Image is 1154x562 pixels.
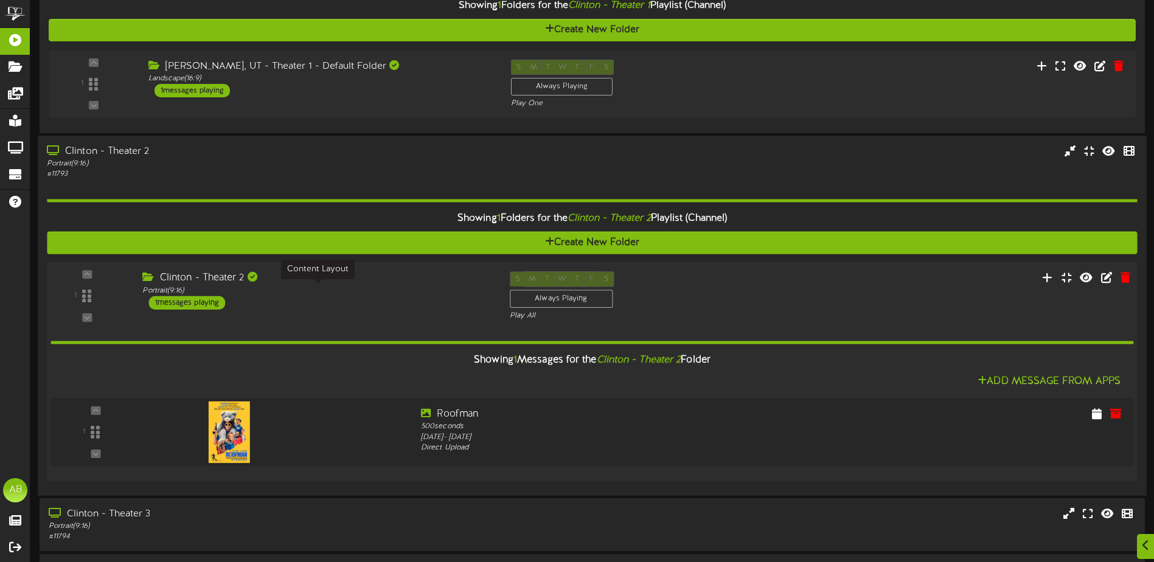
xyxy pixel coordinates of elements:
div: Showing Folders for the Playlist (Channel) [38,206,1146,232]
div: Clinton - Theater 2 [142,271,491,285]
div: Always Playing [511,78,613,95]
div: Play One [511,99,765,109]
div: Landscape ( 16:9 ) [148,74,493,84]
div: [DATE] - [DATE] [421,432,853,442]
div: Portrait ( 9:16 ) [47,159,490,169]
div: Clinton - Theater 2 [47,145,490,159]
button: Create New Folder [49,19,1136,41]
button: Add Message From Apps [974,373,1124,389]
div: Portrait ( 9:16 ) [49,521,491,532]
span: 1 [513,355,517,366]
div: 500 seconds [421,421,853,432]
div: Play All [510,311,766,321]
div: Roofman [421,408,853,421]
div: Portrait ( 9:16 ) [142,285,491,296]
div: [PERSON_NAME], UT - Theater 1 - Default Folder [148,60,493,74]
div: # 11794 [49,532,491,542]
div: # 11793 [47,169,490,179]
div: Direct Upload [421,443,853,453]
div: Clinton - Theater 3 [49,507,491,521]
div: 1 messages playing [149,296,226,310]
img: 1342461c-b0f4-430e-a196-d76486c49608.jpg [209,401,250,463]
div: AB [3,478,27,502]
div: Always Playing [510,290,613,308]
span: 1 [497,213,501,224]
button: Create New Folder [47,232,1137,254]
div: 1 messages playing [155,84,230,97]
i: Clinton - Theater 2 [568,213,651,224]
i: Clinton - Theater 2 [597,355,681,366]
div: Showing Messages for the Folder [41,347,1142,373]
